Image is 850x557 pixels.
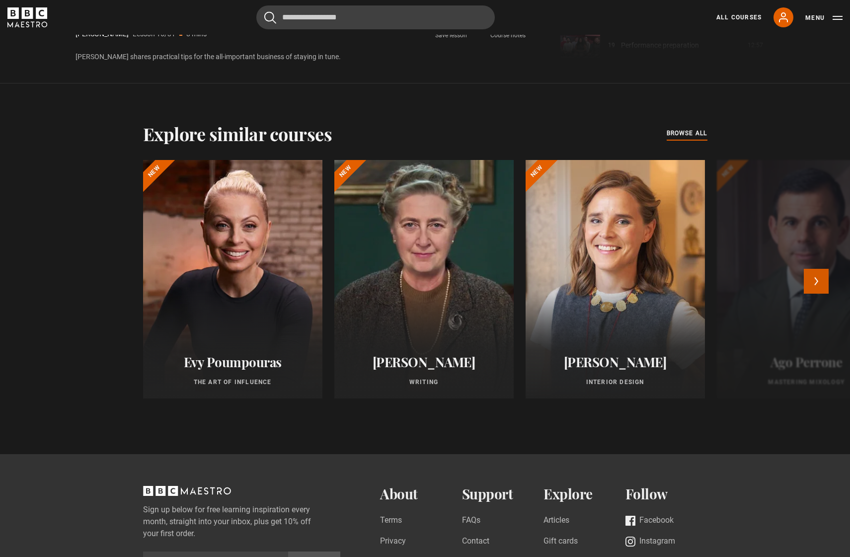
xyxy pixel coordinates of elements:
[380,514,402,528] a: Terms
[264,11,276,24] button: Submit the search query
[155,354,310,370] h2: Evy Poumpouras
[543,486,625,502] h2: Explore
[380,486,462,502] h2: About
[667,128,707,139] a: browse all
[143,123,332,144] h2: Explore similar courses
[155,378,310,387] p: The Art of Influence
[346,354,502,370] h2: [PERSON_NAME]
[380,535,406,549] a: Privacy
[805,13,843,23] button: Toggle navigation
[76,52,537,62] p: [PERSON_NAME] shares practical tips for the all-important business of staying in tune.
[625,535,675,549] a: Instagram
[462,486,544,502] h2: Support
[143,504,341,540] label: Sign up below for free learning inspiration every month, straight into your inbox, plus get 10% o...
[143,489,231,499] a: BBC Maestro, back to top
[143,160,322,398] a: Evy Poumpouras The Art of Influence New
[334,160,514,398] a: [PERSON_NAME] Writing New
[462,514,480,528] a: FAQs
[7,7,47,27] svg: BBC Maestro
[543,514,569,528] a: Articles
[256,5,495,29] input: Search
[538,378,693,387] p: Interior Design
[625,514,674,528] a: Facebook
[543,535,578,549] a: Gift cards
[526,160,705,398] a: [PERSON_NAME] Interior Design New
[625,486,707,502] h2: Follow
[538,354,693,370] h2: [PERSON_NAME]
[716,13,762,22] a: All Courses
[462,535,489,549] a: Contact
[667,128,707,138] span: browse all
[346,378,502,387] p: Writing
[143,486,231,496] svg: BBC Maestro, back to top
